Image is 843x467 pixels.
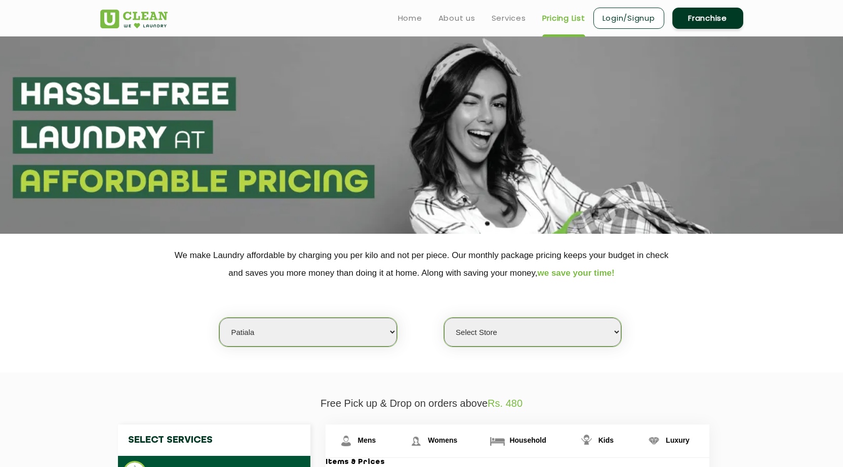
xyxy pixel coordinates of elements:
img: Luxury [645,432,663,450]
h4: Select Services [118,424,310,456]
a: Pricing List [542,12,585,24]
p: Free Pick up & Drop on orders above [100,398,743,409]
span: Kids [598,436,614,444]
img: Mens [337,432,355,450]
a: About us [438,12,475,24]
a: Services [492,12,526,24]
a: Login/Signup [593,8,664,29]
a: Franchise [672,8,743,29]
span: we save your time! [538,268,615,278]
span: Household [509,436,546,444]
p: We make Laundry affordable by charging you per kilo and not per piece. Our monthly package pricin... [100,246,743,282]
span: Luxury [666,436,690,444]
img: Womens [407,432,425,450]
span: Rs. 480 [488,398,523,409]
span: Womens [428,436,457,444]
a: Home [398,12,422,24]
img: UClean Laundry and Dry Cleaning [100,10,168,28]
span: Mens [358,436,376,444]
img: Kids [578,432,595,450]
img: Household [489,432,506,450]
h3: Items & Prices [326,458,709,467]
